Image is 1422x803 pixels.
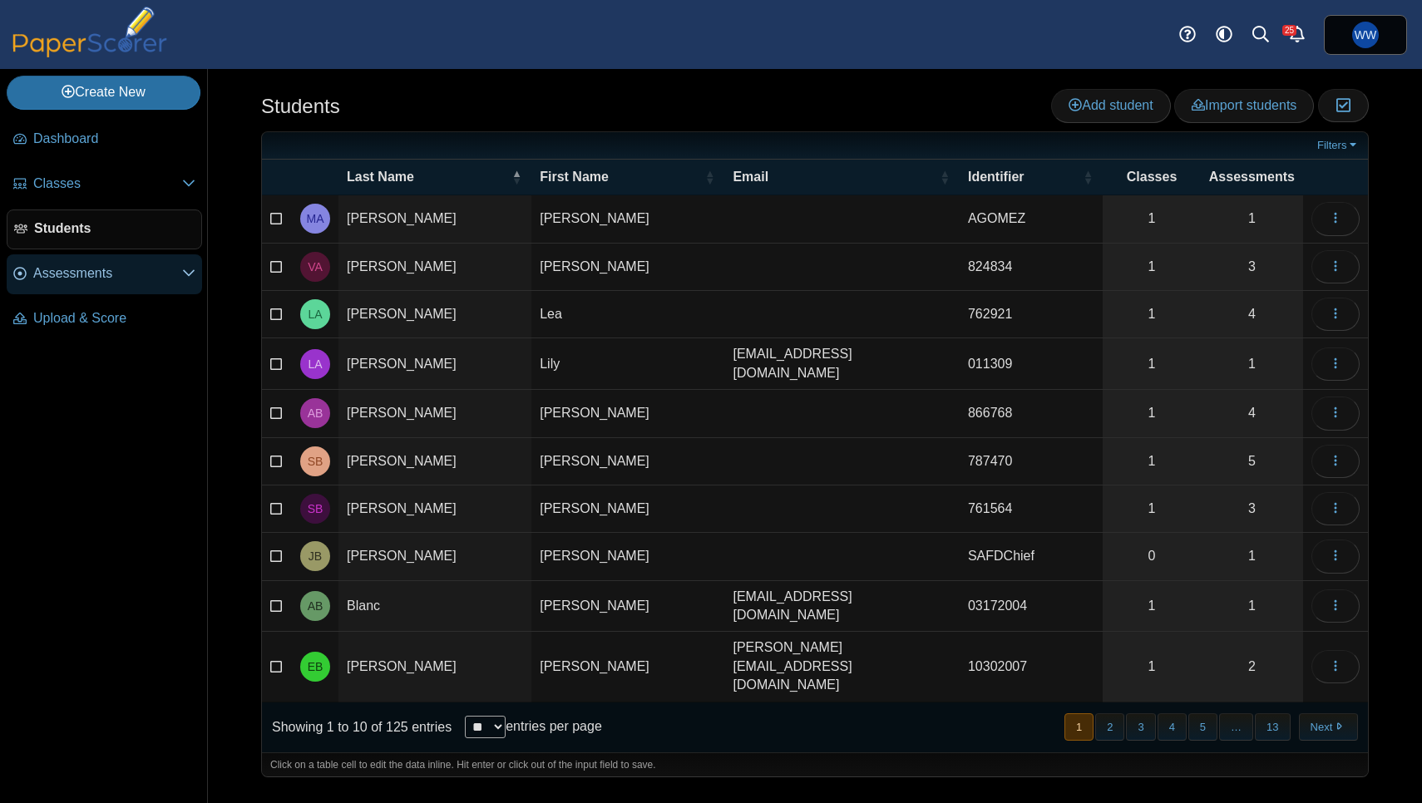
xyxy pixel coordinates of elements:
button: 2 [1095,713,1124,741]
a: 3 [1201,485,1303,532]
span: Elisabeth Bradski [308,661,323,672]
a: Add student [1051,89,1170,122]
a: Import students [1174,89,1314,122]
td: [PERSON_NAME] [338,195,531,243]
td: [PERSON_NAME] [531,533,724,580]
button: 13 [1255,713,1290,741]
td: [EMAIL_ADDRESS][DOMAIN_NAME] [724,338,960,390]
div: Showing 1 to 10 of 125 entries [262,702,452,752]
span: Ashton Bain [308,407,323,419]
a: 1 [1103,390,1201,436]
nav: pagination [1063,713,1358,741]
span: Import students [1192,98,1296,112]
a: Filters [1313,137,1364,154]
span: Students [34,219,195,238]
a: 1 [1103,581,1201,632]
td: [PERSON_NAME] [338,485,531,533]
span: Identifier : Activate to sort [1083,160,1093,195]
span: … [1219,713,1253,741]
span: Marcela Alzate-Gomez [307,213,324,224]
a: 2 [1201,632,1303,701]
td: [PERSON_NAME] [531,390,724,437]
td: [PERSON_NAME] [338,390,531,437]
td: [EMAIL_ADDRESS][DOMAIN_NAME] [724,581,960,633]
td: 10302007 [960,632,1103,702]
span: William Whitney [1352,22,1379,48]
td: Blanc [338,581,531,633]
a: Students [7,209,202,249]
span: Sophia Baldazo [308,456,323,467]
td: 761564 [960,485,1103,533]
span: Sarahi Barajas Ybarra [308,503,323,515]
span: Classes [33,175,182,193]
a: 1 [1103,632,1201,701]
a: 1 [1103,485,1201,532]
a: 1 [1103,244,1201,290]
td: [PERSON_NAME] [338,291,531,338]
td: [PERSON_NAME] [531,485,724,533]
td: [PERSON_NAME] [531,438,724,485]
button: Next [1299,713,1358,741]
span: William Whitney [1355,29,1376,41]
a: PaperScorer [7,46,173,60]
td: [PERSON_NAME] [338,338,531,390]
td: [PERSON_NAME] [338,632,531,702]
a: 1 [1103,438,1201,485]
td: 787470 [960,438,1103,485]
span: Email [733,170,768,184]
span: Last Name : Activate to invert sorting [511,160,521,195]
a: 1 [1103,291,1201,337]
td: Lily [531,338,724,390]
td: [PERSON_NAME] [531,244,724,291]
button: 4 [1158,713,1187,741]
a: 1 [1103,338,1201,389]
img: PaperScorer [7,7,173,57]
a: 1 [1201,533,1303,579]
a: 1 [1201,581,1303,632]
a: Dashboard [7,120,202,160]
span: Classes [1127,170,1178,184]
a: 5 [1201,438,1303,485]
span: Assessments [1209,170,1295,184]
span: Vanessa Andrade [308,261,323,273]
td: 866768 [960,390,1103,437]
h1: Students [261,92,340,121]
span: Dashboard [33,130,195,148]
a: 1 [1103,195,1201,242]
a: Create New [7,76,200,109]
label: entries per page [506,719,602,733]
a: 0 [1103,533,1201,579]
td: [PERSON_NAME] [338,244,531,291]
span: James Bennett [309,550,322,562]
span: Identifier [968,170,1025,184]
span: Adrian Blanc [308,600,323,612]
span: First Name : Activate to sort [704,160,714,195]
td: 011309 [960,338,1103,390]
a: 3 [1201,244,1303,290]
td: 824834 [960,244,1103,291]
td: [PERSON_NAME] [531,195,724,243]
a: 1 [1201,195,1303,242]
span: Add student [1069,98,1153,112]
span: Email : Activate to sort [940,160,950,195]
span: Lily Ayala [308,358,322,370]
a: 4 [1201,291,1303,337]
td: [PERSON_NAME] [531,632,724,702]
button: 5 [1188,713,1217,741]
a: Alerts [1279,17,1316,53]
span: Assessments [33,264,182,283]
td: 762921 [960,291,1103,338]
td: 03172004 [960,581,1103,633]
span: Last Name [347,170,414,184]
td: [PERSON_NAME][EMAIL_ADDRESS][DOMAIN_NAME] [724,632,960,702]
button: 1 [1064,713,1094,741]
a: William Whitney [1324,15,1407,55]
td: [PERSON_NAME] [338,438,531,485]
a: Upload & Score [7,299,202,339]
a: Assessments [7,254,202,294]
span: Upload & Score [33,309,195,328]
div: Click on a table cell to edit the data inline. Hit enter or click out of the input field to save. [262,752,1368,777]
td: Lea [531,291,724,338]
a: 4 [1201,390,1303,436]
span: First Name [540,170,609,184]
